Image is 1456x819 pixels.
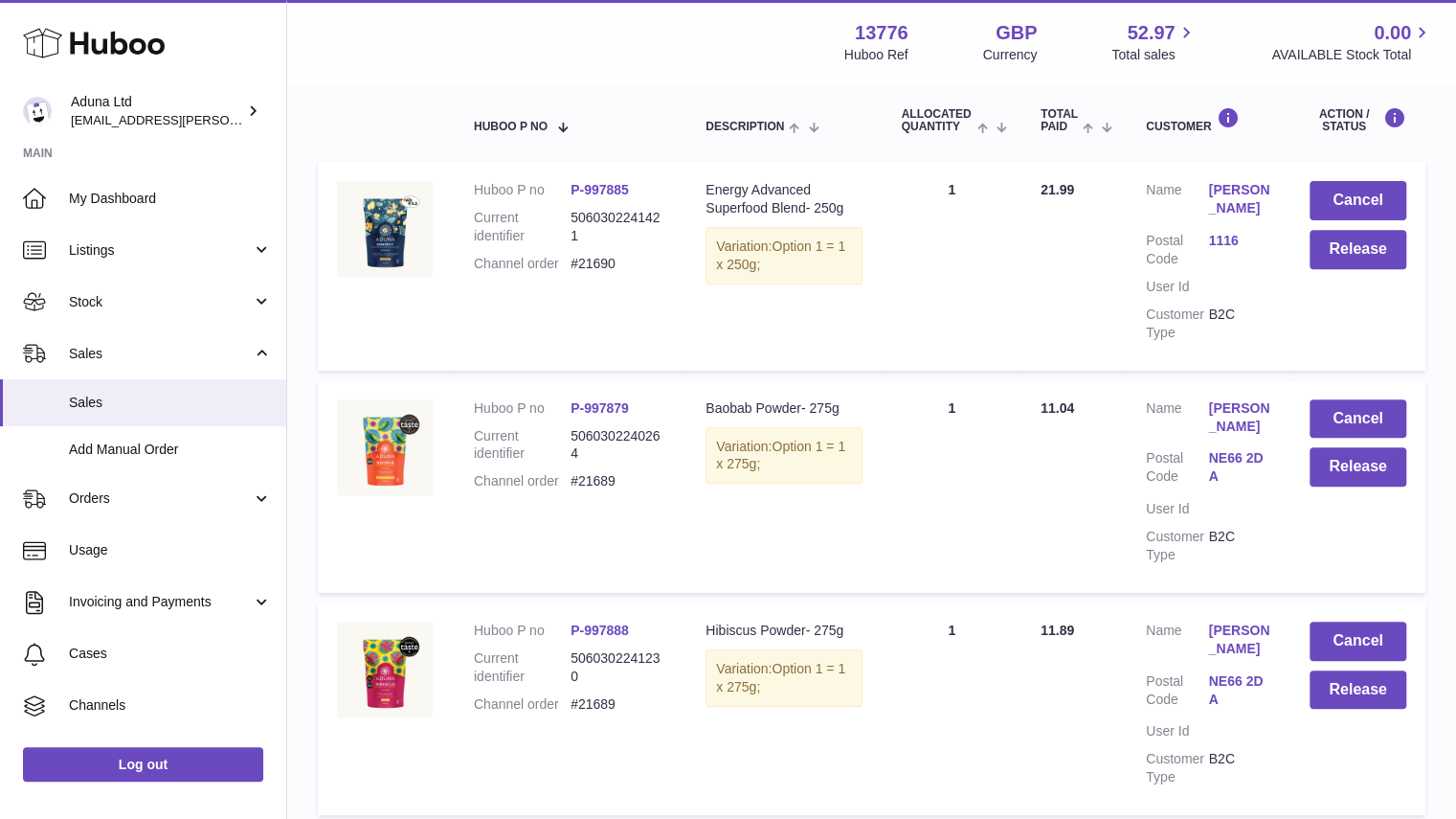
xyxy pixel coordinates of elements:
dt: Customer Type [1146,306,1208,342]
dt: User Id [1146,278,1208,296]
img: HIBISCUS-POWDER-POUCH-FOP-CHALK.jpg [337,622,433,717]
dt: User Id [1146,722,1208,740]
dt: Customer Type [1146,750,1208,786]
span: My Dashboard [69,190,272,208]
a: P-997885 [571,182,629,197]
dd: 5060302241421 [571,209,667,245]
span: Option 1 = 1 x 275g; [716,439,845,472]
dt: Name [1146,399,1208,441]
span: ALLOCATED Quantity [901,108,972,133]
dd: #21689 [571,695,667,714]
span: Usage [69,541,272,559]
a: [PERSON_NAME] [1208,622,1270,658]
span: 11.04 [1041,400,1074,416]
span: 52.97 [1127,20,1175,46]
dd: 5060302241230 [571,649,667,686]
span: 11.89 [1041,623,1074,638]
dd: B2C [1208,750,1270,786]
a: 52.97 Total sales [1111,20,1197,64]
button: Cancel [1310,399,1406,439]
div: Variation: [706,649,862,707]
dt: Postal Code [1146,232,1208,268]
button: Release [1310,447,1406,487]
button: Cancel [1310,181,1406,220]
dt: Huboo P no [474,399,571,418]
strong: 13776 [855,20,908,46]
td: 1 [882,162,1021,370]
a: NE66 2DA [1208,672,1270,709]
dt: Name [1146,181,1208,222]
span: Total sales [1111,46,1197,64]
img: deborahe.kamara@aduna.com [23,97,52,125]
dt: Postal Code [1146,449,1208,490]
div: Customer [1146,107,1271,133]
a: 1116 [1208,232,1270,250]
dd: #21690 [571,255,667,273]
div: Action / Status [1310,107,1406,133]
span: Cases [69,645,272,663]
span: Add Manual Order [69,441,272,459]
dt: Current identifier [474,209,571,245]
button: Release [1310,671,1406,710]
td: 1 [882,603,1021,815]
a: Log out [23,747,263,782]
span: Option 1 = 1 x 250g; [716,239,845,272]
dt: Huboo P no [474,622,571,640]
div: Hibiscus Powder- 275g [706,622,862,640]
td: 1 [882,380,1021,593]
dt: Current identifier [474,427,571,464]
dt: Channel order [474,255,571,273]
div: Variation: [706,427,862,485]
span: Sales [69,394,272,412]
dt: Current identifier [474,649,571,686]
span: Sales [69,345,252,363]
span: Invoicing and Payments [69,593,252,611]
dt: Customer Type [1146,528,1208,564]
div: Huboo Ref [844,46,908,64]
dt: Name [1146,622,1208,663]
span: 21.99 [1041,182,1074,197]
div: Energy Advanced Superfood Blend- 250g [706,181,862,217]
span: Orders [69,489,252,508]
span: Stock [69,293,252,311]
dd: 5060302240264 [571,427,667,464]
dt: Huboo P no [474,181,571,199]
a: [PERSON_NAME] [1208,181,1270,217]
strong: GBP [996,20,1037,46]
span: Channels [69,696,272,715]
div: Variation: [706,227,862,284]
span: AVAILABLE Stock Total [1271,46,1433,64]
span: Description [706,121,784,133]
span: [EMAIL_ADDRESS][PERSON_NAME][PERSON_NAME][DOMAIN_NAME] [71,112,486,127]
a: P-997879 [571,400,629,416]
span: Option 1 = 1 x 275g; [716,661,845,694]
img: BAOBAB-POWDER-POUCH-FOP-CHALK.jpg [337,399,433,495]
div: Baobab Powder- 275g [706,399,862,418]
span: Huboo P no [474,121,548,133]
img: ENERGY-ADVANCED-SUPERFOOD-BLEND-POUCH-FOP-CHALK.jpg [337,181,433,277]
button: Cancel [1310,622,1406,661]
span: Total paid [1041,108,1078,133]
dt: Channel order [474,472,571,490]
span: Listings [69,241,252,260]
a: [PERSON_NAME] [1208,399,1270,436]
dd: B2C [1208,306,1270,342]
div: Aduna Ltd [71,93,243,129]
dt: Postal Code [1146,672,1208,714]
dt: User Id [1146,500,1208,518]
a: 0.00 AVAILABLE Stock Total [1271,20,1433,64]
a: P-997888 [571,623,629,638]
a: NE66 2DA [1208,449,1270,486]
span: 0.00 [1374,20,1411,46]
button: Release [1310,230,1406,269]
dt: Channel order [474,695,571,714]
dd: B2C [1208,528,1270,564]
dd: #21689 [571,472,667,490]
div: Currency [983,46,1038,64]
